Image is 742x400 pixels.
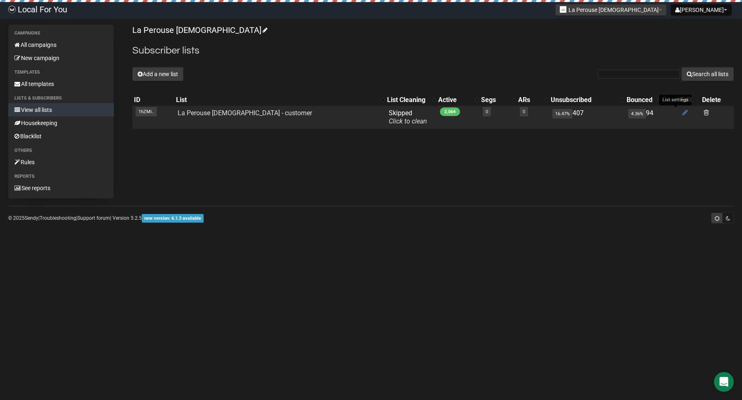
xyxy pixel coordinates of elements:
[8,181,114,195] a: See reports
[8,146,114,156] li: Others
[714,372,734,392] div: Open Intercom Messenger
[625,94,679,106] th: Bounced: No sort applied, activate to apply an ascending sort
[25,215,38,221] a: Sendy
[8,172,114,181] li: Reports
[40,215,76,221] a: Troubleshooting
[479,94,517,106] th: Segs: No sort applied, activate to apply an ascending sort
[560,6,566,13] img: 904.jpg
[387,96,428,104] div: List Cleaning
[523,109,525,114] a: 0
[132,25,266,35] a: La Perouse [DEMOGRAPHIC_DATA]
[176,96,377,104] div: List
[681,67,734,81] button: Search all lists
[8,51,114,65] a: New campaign
[8,67,114,77] li: Templates
[389,117,427,125] a: Click to clean
[551,96,617,104] div: Unsubscribed
[385,94,437,106] th: List Cleaning: No sort applied, activate to apply an ascending sort
[134,96,173,104] div: ID
[555,4,667,16] button: La Perouse [DEMOGRAPHIC_DATA]
[8,116,114,130] a: Housekeeping
[8,6,16,13] img: d61d2441668da63f2d83084b75c85b29
[389,109,427,125] span: Skipped
[8,77,114,91] a: All templates
[702,96,732,104] div: Delete
[8,214,204,223] p: © 2025 | | | Version 5.2.5
[178,109,312,117] a: La Perouse [DEMOGRAPHIC_DATA] - customer
[136,107,157,116] span: 1hZMI..
[132,94,174,106] th: ID: No sort applied, sorting is disabled
[552,109,573,119] span: 16.47%
[77,215,110,221] a: Support forum
[8,130,114,143] a: Blacklist
[625,106,679,129] td: 94
[486,109,488,114] a: 0
[8,38,114,51] a: All campaigns
[437,94,479,106] th: Active: No sort applied, activate to apply an ascending sort
[440,107,460,116] span: 2,064
[142,214,204,223] span: new version: 6.1.3 available
[549,94,625,106] th: Unsubscribed: No sort applied, activate to apply an ascending sort
[438,96,471,104] div: Active
[8,103,114,116] a: View all lists
[132,67,183,81] button: Add a new list
[628,109,646,119] span: 4.36%
[132,43,734,58] h2: Subscriber lists
[8,156,114,169] a: Rules
[659,95,692,105] div: List settings
[8,93,114,103] li: Lists & subscribers
[671,4,732,16] button: [PERSON_NAME]
[174,94,385,106] th: List: No sort applied, activate to apply an ascending sort
[700,94,734,106] th: Delete: No sort applied, sorting is disabled
[8,28,114,38] li: Campaigns
[481,96,508,104] div: Segs
[518,96,541,104] div: ARs
[549,106,625,129] td: 407
[627,96,670,104] div: Bounced
[142,215,204,221] a: new version: 6.1.3 available
[517,94,549,106] th: ARs: No sort applied, activate to apply an ascending sort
